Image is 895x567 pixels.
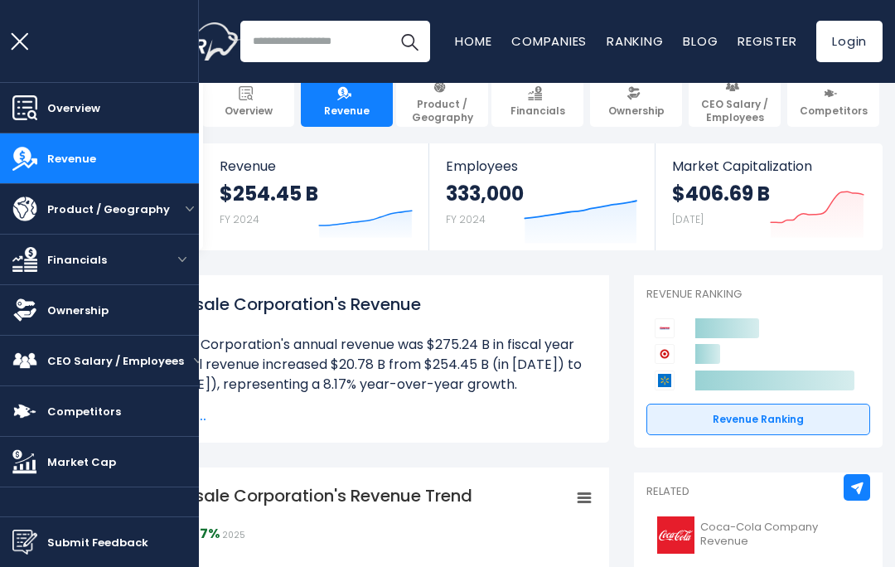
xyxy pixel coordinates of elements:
a: Overview [202,77,294,127]
a: Register [738,32,796,50]
span: Employees [446,158,637,174]
small: [DATE] [672,212,704,226]
span: Revenue [324,104,370,118]
p: Revenue Ranking [646,288,870,302]
a: Ranking [607,32,663,50]
strong: 333,000 [446,181,524,206]
a: Revenue Ranking [646,404,870,435]
span: Competitors [47,403,121,420]
a: Home [455,32,491,50]
span: CEO Salary / Employees [696,98,773,124]
small: FY 2024 [220,212,259,226]
span: Product / Geography [47,201,170,218]
span: Ownership [47,302,109,319]
a: Blog [683,32,718,50]
span: Revenue [220,158,413,174]
a: Market Capitalization $406.69 B [DATE] [656,143,881,250]
span: Overview [225,104,273,118]
a: Financials [491,77,583,127]
button: Search [389,21,430,62]
tspan: Costco Wholesale Corporation's Revenue Trend [79,484,472,507]
a: Coca-Cola Company Revenue [646,512,870,558]
button: open menu [166,235,199,284]
img: Walmart competitors logo [655,371,675,390]
img: Costco Wholesale Corporation competitors logo [655,318,675,338]
span: CEO Salary / Employees [47,352,184,370]
a: Revenue $254.45 B FY 2024 [203,143,429,250]
span: Competitors [800,104,868,118]
span: Ownership [608,104,665,118]
h1: Costco Wholesale Corporation's Revenue [79,292,593,317]
img: Ownership [12,298,37,322]
a: Competitors [787,77,879,127]
small: FY 2024 [446,212,486,226]
span: Submit Feedback [47,534,148,551]
button: open menu [180,184,199,234]
a: Ownership [590,77,682,127]
img: KO logo [656,516,695,554]
a: Employees 333,000 FY 2024 [429,143,654,250]
img: Target Corporation competitors logo [655,344,675,364]
span: Market Capitalization [672,158,864,174]
span: Market Cap [47,453,116,471]
a: Login [816,21,883,62]
span: Continue reading... [79,406,593,426]
button: open menu [194,336,202,385]
strong: $254.45 B [220,181,318,206]
span: 2025 [222,529,245,541]
p: Related [646,485,870,499]
span: Overview [47,99,100,117]
span: Revenue [47,150,96,167]
a: Product / Geography [396,77,488,127]
li: Costco Wholesale Corporation's annual revenue was $275.24 B in fiscal year [DATE]. The annual rev... [79,335,593,395]
a: Companies [511,32,587,50]
span: Financials [510,104,565,118]
a: CEO Salary / Employees [689,77,781,127]
strong: $406.69 B [672,181,770,206]
span: Product / Geography [404,98,481,124]
span: Financials [47,251,107,269]
a: Revenue [301,77,393,127]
